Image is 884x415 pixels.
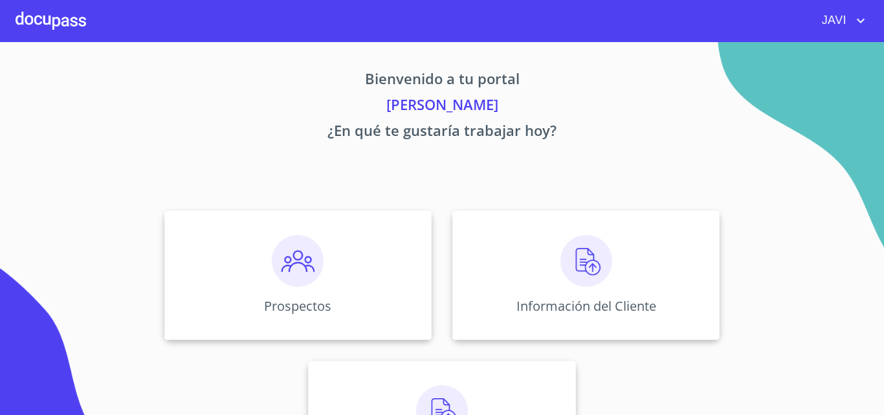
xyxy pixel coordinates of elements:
p: ¿En qué te gustaría trabajar hoy? [43,120,841,146]
button: account of current user [812,10,868,31]
p: Prospectos [264,297,331,315]
p: Información del Cliente [516,297,656,315]
span: JAVI [812,10,853,31]
img: prospectos.png [272,235,324,287]
p: [PERSON_NAME] [43,94,841,120]
img: carga.png [560,235,612,287]
p: Bienvenido a tu portal [43,68,841,94]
